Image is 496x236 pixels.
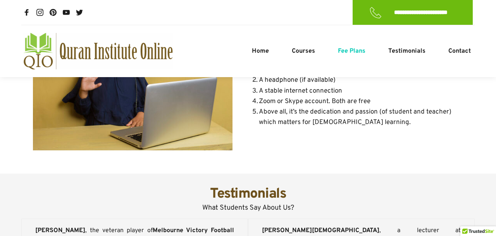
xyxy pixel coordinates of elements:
[202,203,294,212] span: What Students Say About Us?
[259,87,342,95] span: A stable internet connection
[210,185,286,203] span: Testimonials
[388,47,425,56] span: Testimonials
[336,47,367,56] a: Fee Plans
[35,227,85,234] strong: [PERSON_NAME]
[85,227,153,234] span: , the veteran player of
[386,47,427,56] a: Testimonials
[262,227,379,234] strong: [PERSON_NAME][DEMOGRAPHIC_DATA]
[259,97,370,106] span: Zoom or Skype account. Both are free
[23,33,173,69] a: quran-institute-online-australia
[292,47,315,56] span: Courses
[338,47,365,56] span: Fee Plans
[259,76,336,84] span: A headphone (if available)
[290,47,317,56] a: Courses
[448,47,471,56] span: Contact
[250,47,271,56] a: Home
[252,47,269,56] span: Home
[446,47,473,56] a: Contact
[259,108,453,127] span: Above all, it’s the dedication and passion (of student and teacher) which matters for [DEMOGRAPHI...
